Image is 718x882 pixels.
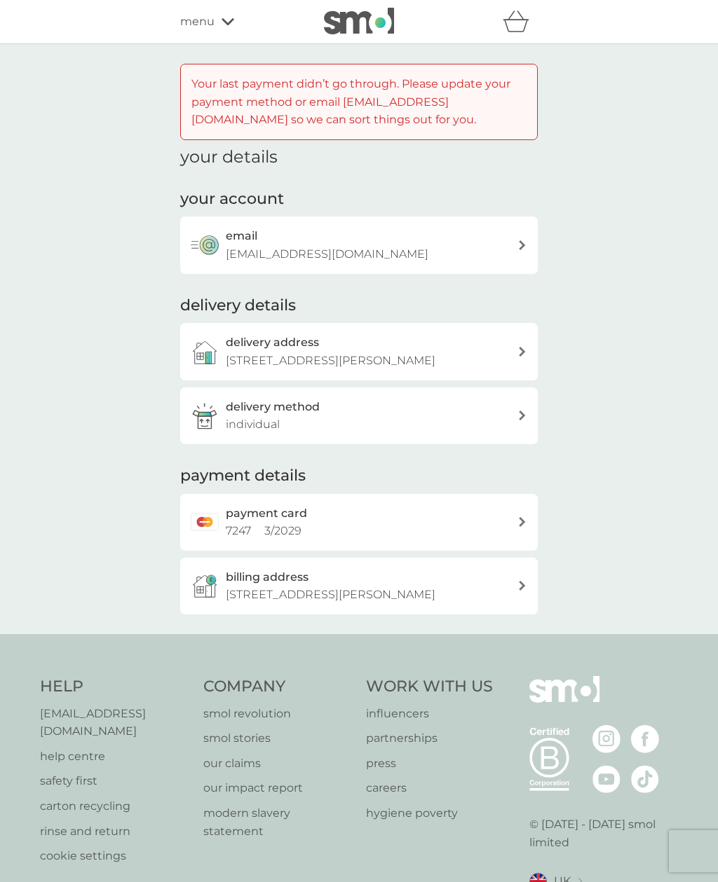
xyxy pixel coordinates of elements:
[226,524,251,537] span: 7247
[592,765,621,793] img: visit the smol Youtube page
[203,676,353,698] h4: Company
[226,333,319,352] h3: delivery address
[180,387,538,444] a: delivery methodindividual
[40,822,189,841] a: rinse and return
[40,705,189,740] a: [EMAIL_ADDRESS][DOMAIN_NAME]
[366,754,493,773] a: press
[226,227,257,245] h3: email
[203,779,353,797] a: our impact report
[40,676,189,698] h4: Help
[631,765,659,793] img: visit the smol Tiktok page
[366,729,493,747] a: partnerships
[226,398,320,416] h3: delivery method
[503,8,538,36] div: basket
[592,725,621,753] img: visit the smol Instagram page
[203,754,353,773] a: our claims
[226,568,309,586] h3: billing address
[180,465,306,487] h2: payment details
[40,797,189,815] a: carton recycling
[226,415,280,434] p: individual
[40,772,189,790] a: safety first
[191,77,510,126] span: Your last payment didn’t go through. Please update your payment method or email [EMAIL_ADDRESS][D...
[226,504,307,523] h2: payment card
[180,558,538,614] button: billing address[STREET_ADDRESS][PERSON_NAME]
[264,524,302,537] span: 3 / 2029
[180,188,284,210] h2: your account
[203,804,353,840] a: modern slavery statement
[180,13,215,31] span: menu
[180,216,538,273] button: email[EMAIL_ADDRESS][DOMAIN_NAME]
[631,725,659,753] img: visit the smol Facebook page
[226,586,435,604] p: [STREET_ADDRESS][PERSON_NAME]
[226,245,428,263] p: [EMAIL_ADDRESS][DOMAIN_NAME]
[180,147,278,167] h1: your details
[40,847,189,865] a: cookie settings
[324,8,394,34] img: smol
[366,705,493,723] a: influencers
[40,747,189,766] a: help centre
[529,815,679,851] p: © [DATE] - [DATE] smol limited
[180,494,538,551] a: payment card7247 3/2029
[203,705,353,723] a: smol revolution
[203,729,353,747] a: smol stories
[366,779,493,797] a: careers
[366,804,493,822] a: hygiene poverty
[180,323,538,380] a: delivery address[STREET_ADDRESS][PERSON_NAME]
[529,676,600,724] img: smol
[366,676,493,698] h4: Work With Us
[180,295,296,317] h2: delivery details
[226,352,435,370] p: [STREET_ADDRESS][PERSON_NAME]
